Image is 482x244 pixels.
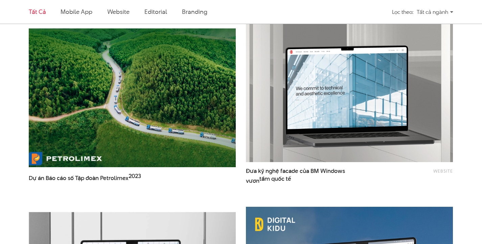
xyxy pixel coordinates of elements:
[259,175,291,183] span: tầm quốc tế
[144,7,167,16] a: Editorial
[61,7,92,16] a: Mobile app
[29,172,143,188] a: Dự án Báo cáo số Tập đoàn Petrolimex2023
[246,167,360,183] a: Đưa kỹ nghệ facade của BM Windows vươntầm quốc tế
[107,7,130,16] a: Website
[417,6,453,18] div: Tất cả ngành
[182,7,207,16] a: Branding
[29,172,143,188] span: Dự án Báo cáo số Tập đoàn Petrolimex
[246,167,360,183] span: Đưa kỹ nghệ facade của BM Windows vươn
[129,172,141,180] span: 2023
[392,6,413,18] div: Lọc theo:
[29,7,46,16] a: Tất cả
[246,23,453,162] img: BMWindows
[433,168,453,174] a: Website
[18,21,246,174] img: Digital report PLX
